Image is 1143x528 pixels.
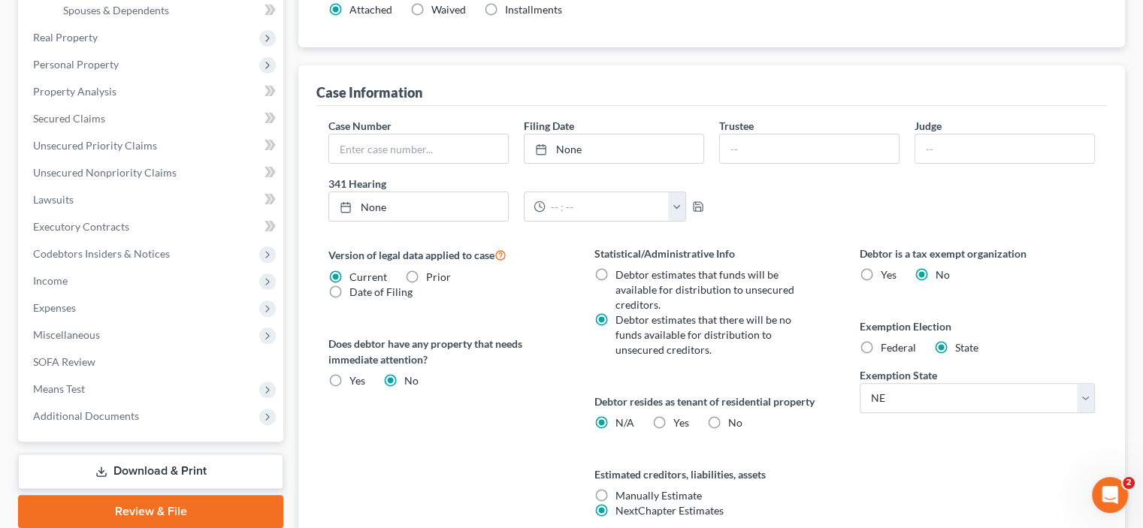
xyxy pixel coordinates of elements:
label: Trustee [719,118,754,134]
span: No [728,416,742,429]
a: Secured Claims [21,105,283,132]
span: Real Property [33,31,98,44]
label: Filing Date [524,118,574,134]
span: Unsecured Nonpriority Claims [33,166,177,179]
span: NextChapter Estimates [615,504,724,517]
span: Installments [505,3,562,16]
span: Means Test [33,382,85,395]
span: Lawsuits [33,193,74,206]
span: Debtor estimates that funds will be available for distribution to unsecured creditors. [615,268,794,311]
span: Executory Contracts [33,220,129,233]
label: Debtor resides as tenant of residential property [594,394,830,409]
span: Codebtors Insiders & Notices [33,247,170,260]
span: Income [33,274,68,287]
span: Date of Filing [349,285,413,298]
input: -- : -- [546,192,668,221]
a: Unsecured Nonpriority Claims [21,159,283,186]
span: Attached [349,3,392,16]
label: Version of legal data applied to case [328,246,564,264]
span: Property Analysis [33,85,116,98]
a: SOFA Review [21,348,283,376]
a: Download & Print [18,454,283,489]
span: N/A [615,416,634,429]
span: 2 [1123,477,1135,489]
label: Statistical/Administrative Info [594,246,830,261]
a: Review & File [18,495,283,528]
input: -- [720,134,899,163]
a: None [525,134,703,163]
div: Case Information [316,83,422,101]
span: Personal Property [33,58,119,71]
input: -- [915,134,1094,163]
span: Current [349,270,387,283]
a: None [329,192,508,221]
a: Lawsuits [21,186,283,213]
span: Yes [673,416,689,429]
span: Manually Estimate [615,489,702,502]
label: Exemption Election [860,318,1095,334]
label: Exemption State [860,367,937,383]
iframe: Intercom live chat [1092,477,1128,513]
label: Case Number [328,118,392,134]
input: Enter case number... [329,134,508,163]
span: Debtor estimates that there will be no funds available for distribution to unsecured creditors. [615,313,791,356]
span: No [404,374,419,387]
span: No [936,268,950,281]
span: Yes [349,374,365,387]
a: Executory Contracts [21,213,283,240]
span: Waived [431,3,466,16]
label: 341 Hearing [321,176,712,192]
label: Judge [915,118,942,134]
span: Spouses & Dependents [63,4,169,17]
label: Estimated creditors, liabilities, assets [594,466,830,482]
span: Additional Documents [33,409,139,422]
span: Prior [426,270,451,283]
span: Yes [881,268,897,281]
a: Property Analysis [21,78,283,105]
span: Federal [881,341,916,354]
label: Debtor is a tax exempt organization [860,246,1095,261]
span: SOFA Review [33,355,95,368]
span: Miscellaneous [33,328,100,341]
span: Unsecured Priority Claims [33,139,157,152]
a: Unsecured Priority Claims [21,132,283,159]
span: Expenses [33,301,76,314]
span: State [955,341,978,354]
label: Does debtor have any property that needs immediate attention? [328,336,564,367]
span: Secured Claims [33,112,105,125]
